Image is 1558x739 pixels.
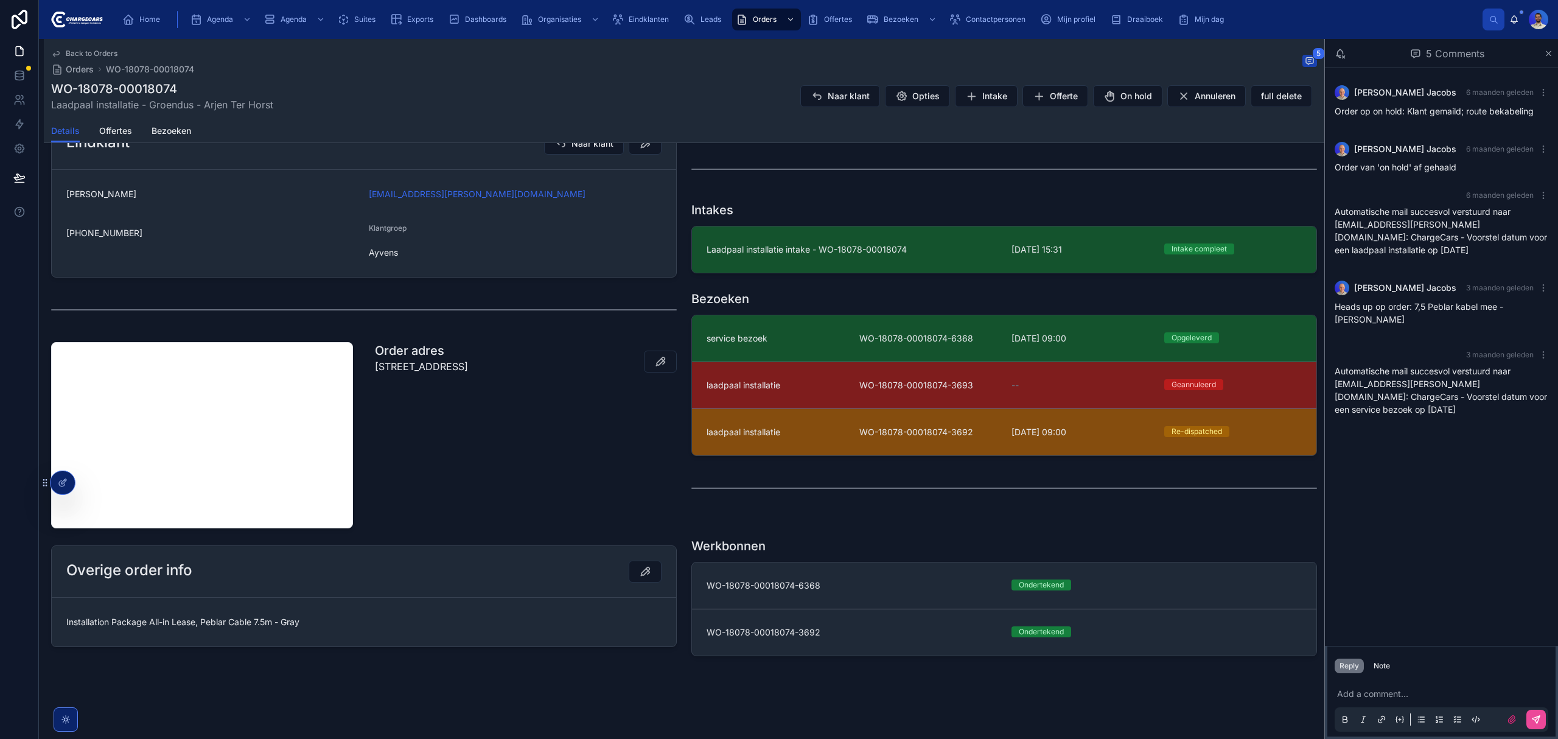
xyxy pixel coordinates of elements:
span: Offertes [99,125,132,137]
h1: Intakes [691,201,733,219]
button: Reply [1335,659,1364,673]
span: Agenda [281,15,307,24]
span: Bezoeken [884,15,918,24]
h1: Werkbonnen [691,538,766,555]
span: 3 maanden geleden [1466,350,1534,359]
p: Automatische mail succesvol verstuurd naar [EMAIL_ADDRESS][PERSON_NAME][DOMAIN_NAME]: ChargeCars ... [1335,205,1548,256]
span: WO-18078-00018074-3693 [859,379,997,391]
button: Naar klant [800,85,880,107]
span: Annuleren [1195,90,1235,102]
span: WO-18078-00018074-6368 [859,332,997,345]
span: [PERSON_NAME] Jacobs [1354,86,1456,99]
button: Offerte [1022,85,1088,107]
a: Leads [680,9,730,30]
div: Geannuleerd [1172,379,1216,390]
a: Agenda [186,9,257,30]
span: Exports [407,15,433,24]
a: Offertes [99,120,132,144]
button: Annuleren [1167,85,1246,107]
a: [EMAIL_ADDRESS][PERSON_NAME][DOMAIN_NAME] [369,188,585,200]
h2: Overige order info [66,561,192,580]
a: Eindklanten [608,9,677,30]
span: [DATE] 09:00 [1011,332,1150,345]
span: Agenda [207,15,233,24]
span: [PHONE_NUMBER] [66,227,359,239]
p: Automatische mail succesvol verstuurd naar [EMAIL_ADDRESS][PERSON_NAME][DOMAIN_NAME]: ChargeCars ... [1335,365,1548,416]
a: Orders [51,63,94,75]
span: Naar klant [571,138,613,150]
span: service bezoek [707,332,767,345]
span: Installation Package All-in Lease, Peblar Cable 7.5m - Gray [66,616,662,628]
a: Mijn dag [1174,9,1232,30]
span: Klantgroep [369,223,407,233]
span: 5 [1312,47,1325,60]
a: Home [119,9,169,30]
span: 3 maanden geleden [1466,283,1534,292]
a: Offertes [803,9,861,30]
img: App logo [49,10,103,29]
button: 5 [1302,55,1317,69]
span: Draaiboek [1127,15,1163,24]
button: Note [1369,659,1395,673]
h1: Order adres [375,342,468,359]
span: Intake [982,90,1007,102]
div: Ondertekend [1019,580,1064,590]
span: Opties [912,90,940,102]
span: Orders [753,15,777,24]
span: [DATE] 09:00 [1011,426,1150,438]
div: Opgeleverd [1172,332,1212,343]
span: Organisaties [538,15,581,24]
span: 6 maanden geleden [1466,191,1534,200]
a: Bezoeken [152,120,191,144]
span: Details [51,125,80,137]
span: Order van 'on hold' af gehaald [1335,162,1456,172]
a: Bezoeken [863,9,943,30]
button: full delete [1251,85,1312,107]
div: Note [1374,661,1390,671]
p: Order op on hold: Klant gemaild; route bekabeling [1335,105,1548,117]
span: 5 Comments [1426,46,1484,61]
span: Bezoeken [152,125,191,137]
p: [STREET_ADDRESS] [375,359,468,374]
span: -- [1011,379,1019,391]
span: Contactpersonen [966,15,1025,24]
span: WO-18078-00018074-3692 [859,426,997,438]
span: Dashboards [465,15,506,24]
span: On hold [1120,90,1152,102]
span: Orders [66,63,94,75]
div: Ondertekend [1019,626,1064,637]
a: Draaiboek [1106,9,1172,30]
div: scrollable content [113,6,1483,33]
span: WO-18078-00018074-3692 [707,626,997,639]
a: Laadpaal installatie intake - WO-18078-00018074[DATE] 15:31Intake compleet [692,226,1316,273]
button: Naar klant [544,133,624,155]
a: Exports [386,9,442,30]
span: WO-18078-00018074-6368 [707,580,997,592]
span: Naar klant [828,90,870,102]
a: laadpaal installatieWO-18078-00018074-3693--Geannuleerd [692,362,1316,408]
p: Heads up op order: 7,5 Peblar kabel mee - [PERSON_NAME] [1335,300,1548,326]
span: Back to Orders [66,49,117,58]
a: Organisaties [517,9,606,30]
span: Mijn profiel [1057,15,1095,24]
span: [PERSON_NAME] Jacobs [1354,282,1456,294]
span: Laadpaal installatie - Groendus - Arjen Ter Horst [51,97,273,112]
span: laadpaal installatie [707,426,780,438]
button: Opties [885,85,950,107]
span: [PERSON_NAME] [66,188,359,200]
a: Suites [334,9,384,30]
div: Re-dispatched [1172,426,1222,437]
span: full delete [1261,90,1302,102]
span: [DATE] 15:31 [1011,243,1150,256]
span: 6 maanden geleden [1466,144,1534,153]
a: WO-18078-00018074-6368Ondertekend [692,562,1316,609]
a: Agenda [260,9,331,30]
span: WO-18078-00018074 [106,63,194,75]
h1: Bezoeken [691,290,749,307]
span: [PERSON_NAME] Jacobs [1354,143,1456,155]
span: Eindklanten [629,15,669,24]
button: On hold [1093,85,1162,107]
a: laadpaal installatieWO-18078-00018074-3692[DATE] 09:00Re-dispatched [692,408,1316,455]
a: Contactpersonen [945,9,1034,30]
span: Home [139,15,160,24]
